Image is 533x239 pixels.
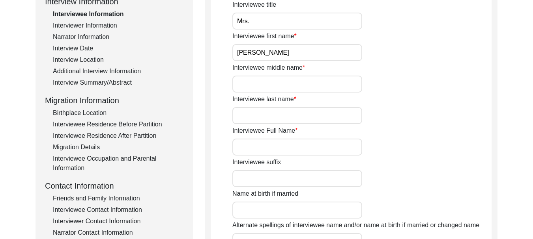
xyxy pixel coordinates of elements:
div: Interviewee Residence After Partition [53,131,184,141]
label: Interviewee last name [232,94,296,104]
label: Name at birth if married [232,189,298,198]
div: Interviewee Occupation and Parental Information [53,154,184,173]
label: Interviewee suffix [232,157,281,167]
div: Interviewee Information [53,9,184,19]
div: Narrator Contact Information [53,228,184,237]
div: Interviewee Residence Before Partition [53,120,184,129]
div: Birthplace Location [53,108,184,118]
div: Narrator Information [53,32,184,42]
div: Interviewer Information [53,21,184,30]
div: Interviewee Contact Information [53,205,184,215]
div: Interview Location [53,55,184,65]
div: Interviewer Contact Information [53,217,184,226]
div: Friends and Family Information [53,194,184,203]
label: Interviewee first name [232,31,297,41]
label: Interviewee Full Name [232,126,297,135]
div: Migration Information [45,94,184,106]
label: Interviewee middle name [232,63,305,72]
label: Alternate spellings of interviewee name and/or name at birth if married or changed name [232,220,479,230]
div: Migration Details [53,143,184,152]
div: Additional Interview Information [53,67,184,76]
div: Interview Summary/Abstract [53,78,184,87]
div: Contact Information [45,180,184,192]
div: Interview Date [53,44,184,53]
